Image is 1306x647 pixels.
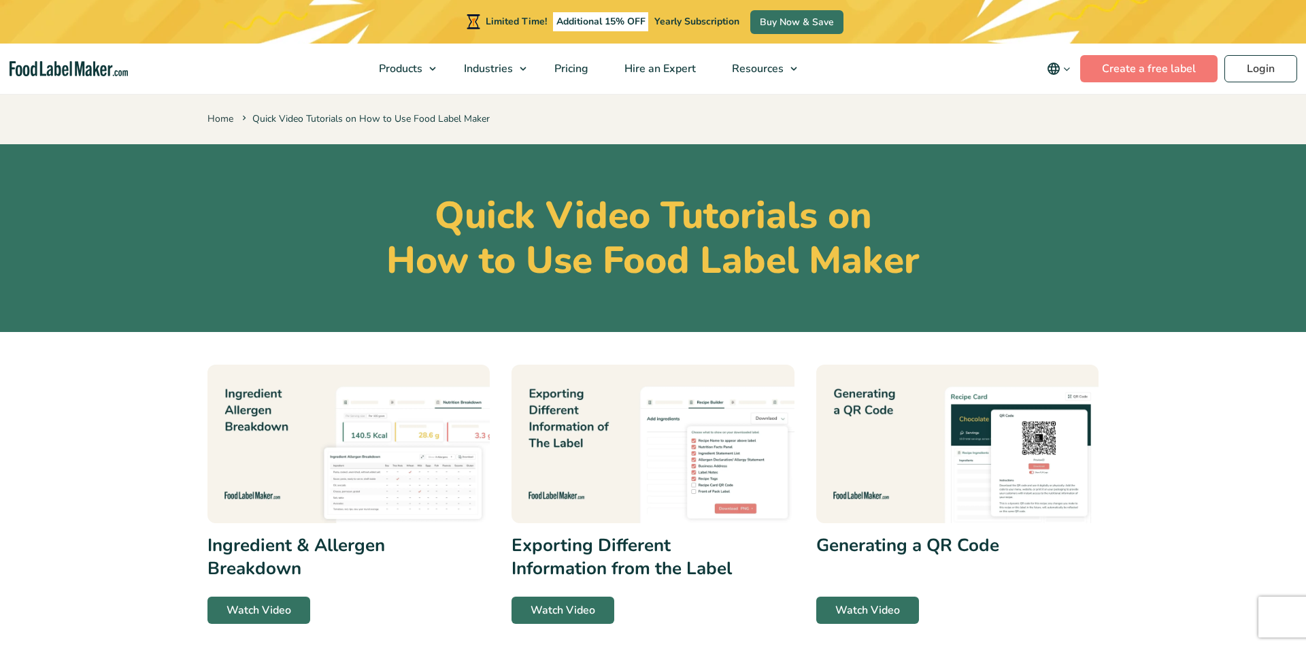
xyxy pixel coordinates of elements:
a: Buy Now & Save [750,10,843,34]
a: Resources [714,44,804,94]
span: Industries [460,61,514,76]
h3: Ingredient & Allergen Breakdown [207,534,447,580]
span: Pricing [550,61,590,76]
a: Industries [446,44,533,94]
span: Products [375,61,424,76]
a: Pricing [537,44,603,94]
a: Watch Video [512,597,614,624]
a: Create a free label [1080,55,1218,82]
h1: Quick Video Tutorials on How to Use Food Label Maker [207,193,1099,283]
span: Limited Time! [486,15,547,28]
span: Quick Video Tutorials on How to Use Food Label Maker [239,112,490,125]
a: Login [1224,55,1297,82]
a: Hire an Expert [607,44,711,94]
h3: Generating a QR Code [816,534,1056,557]
span: Yearly Subscription [654,15,739,28]
a: Watch Video [816,597,919,624]
span: Hire an Expert [620,61,697,76]
span: Additional 15% OFF [553,12,649,31]
a: Products [361,44,443,94]
a: Watch Video [207,597,310,624]
span: Resources [728,61,785,76]
a: Home [207,112,233,125]
h3: Exporting Different Information from the Label [512,534,751,580]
